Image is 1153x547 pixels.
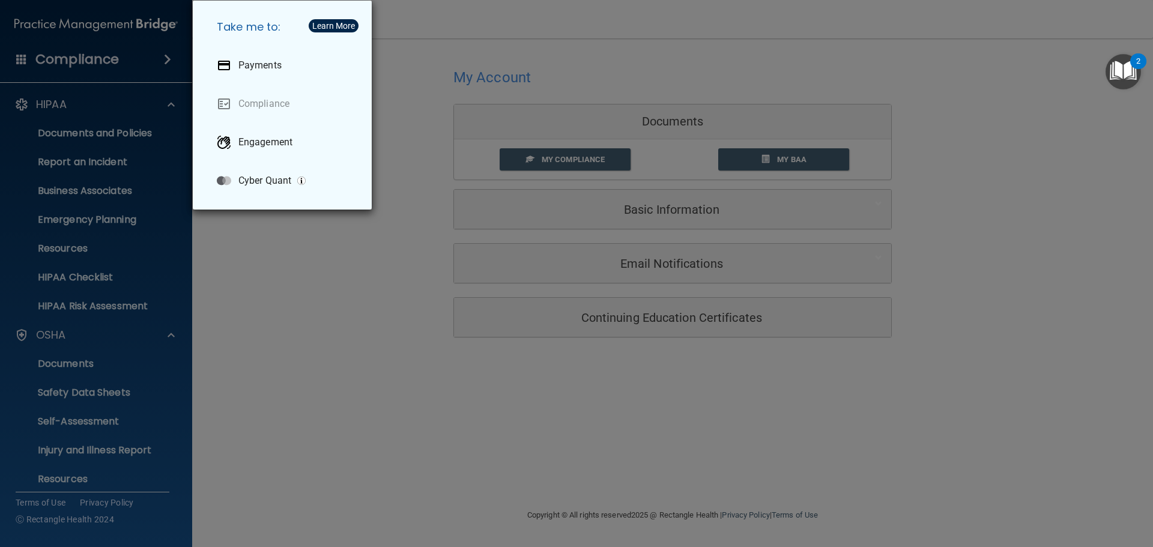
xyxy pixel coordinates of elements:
a: Cyber Quant [207,164,362,198]
div: 2 [1136,61,1140,77]
button: Learn More [309,19,359,32]
div: Learn More [312,22,355,30]
button: Open Resource Center, 2 new notifications [1106,54,1141,89]
p: Cyber Quant [238,175,291,187]
iframe: Drift Widget Chat Controller [945,462,1139,510]
p: Payments [238,59,282,71]
a: Payments [207,49,362,82]
p: Engagement [238,136,292,148]
a: Engagement [207,125,362,159]
a: Compliance [207,87,362,121]
h5: Take me to: [207,10,362,44]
